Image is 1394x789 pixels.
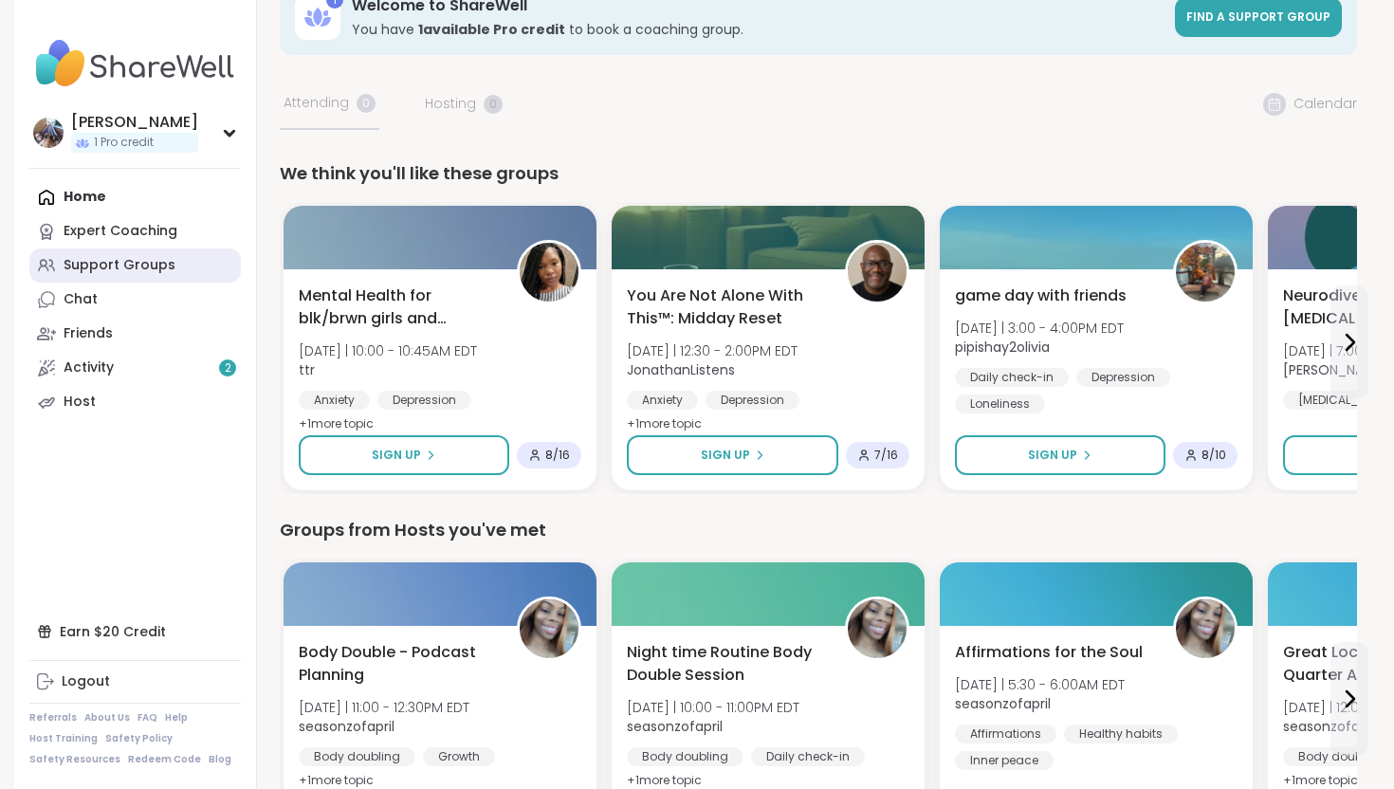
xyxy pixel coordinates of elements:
[33,118,64,148] img: dooley
[29,214,241,248] a: Expert Coaching
[299,698,469,717] span: [DATE] | 11:00 - 12:30PM EDT
[706,391,799,410] div: Depression
[955,319,1124,338] span: [DATE] | 3:00 - 4:00PM EDT
[627,341,798,360] span: [DATE] | 12:30 - 2:00PM EDT
[29,283,241,317] a: Chat
[62,672,110,691] div: Logout
[627,391,698,410] div: Anxiety
[299,391,370,410] div: Anxiety
[955,338,1050,357] b: pipishay2olivia
[1076,368,1170,387] div: Depression
[94,135,154,151] span: 1 Pro credit
[299,747,415,766] div: Body doubling
[29,665,241,699] a: Logout
[423,747,495,766] div: Growth
[299,641,496,687] span: Body Double - Podcast Planning
[138,711,157,725] a: FAQ
[955,394,1045,413] div: Loneliness
[955,725,1056,743] div: Affirmations
[1028,447,1077,464] span: Sign Up
[64,324,113,343] div: Friends
[955,751,1054,770] div: Inner peace
[627,284,824,330] span: You Are Not Alone With This™: Midday Reset
[1283,360,1387,379] b: [PERSON_NAME]
[64,393,96,412] div: Host
[209,753,231,766] a: Blog
[627,435,838,475] button: Sign Up
[29,317,241,351] a: Friends
[29,711,77,725] a: Referrals
[29,30,241,97] img: ShareWell Nav Logo
[418,20,565,39] b: 1 available Pro credit
[520,599,578,658] img: seasonzofapril
[1176,599,1235,658] img: seasonzofapril
[225,360,231,376] span: 2
[545,448,570,463] span: 8 / 16
[352,20,1164,39] h3: You have to book a coaching group.
[627,747,743,766] div: Body doubling
[1176,243,1235,302] img: pipishay2olivia
[280,517,1357,543] div: Groups from Hosts you've met
[128,753,201,766] a: Redeem Code
[299,717,394,736] b: seasonzofapril
[1283,717,1379,736] b: seasonzofapril
[1064,725,1178,743] div: Healthy habits
[955,435,1165,475] button: Sign Up
[627,641,824,687] span: Night time Routine Body Double Session
[1201,448,1226,463] span: 8 / 10
[377,391,471,410] div: Depression
[29,615,241,649] div: Earn $20 Credit
[29,385,241,419] a: Host
[280,160,1357,187] div: We think you'll like these groups
[955,675,1125,694] span: [DATE] | 5:30 - 6:00AM EDT
[299,360,315,379] b: ttr
[955,694,1051,713] b: seasonzofapril
[955,368,1069,387] div: Daily check-in
[84,711,130,725] a: About Us
[751,747,865,766] div: Daily check-in
[29,248,241,283] a: Support Groups
[64,256,175,275] div: Support Groups
[29,351,241,385] a: Activity2
[64,290,98,309] div: Chat
[71,112,198,133] div: [PERSON_NAME]
[299,435,509,475] button: Sign Up
[627,698,799,717] span: [DATE] | 10:00 - 11:00PM EDT
[299,284,496,330] span: Mental Health for blk/brwn girls and women
[299,341,477,360] span: [DATE] | 10:00 - 10:45AM EDT
[64,358,114,377] div: Activity
[874,448,898,463] span: 7 / 16
[105,732,173,745] a: Safety Policy
[29,753,120,766] a: Safety Resources
[701,447,750,464] span: Sign Up
[627,360,735,379] b: JonathanListens
[848,599,907,658] img: seasonzofapril
[64,222,177,241] div: Expert Coaching
[165,711,188,725] a: Help
[29,732,98,745] a: Host Training
[1186,9,1330,25] span: Find a support group
[520,243,578,302] img: ttr
[955,284,1127,307] span: game day with friends
[955,641,1143,664] span: Affirmations for the Soul
[372,447,421,464] span: Sign Up
[848,243,907,302] img: JonathanListens
[627,717,723,736] b: seasonzofapril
